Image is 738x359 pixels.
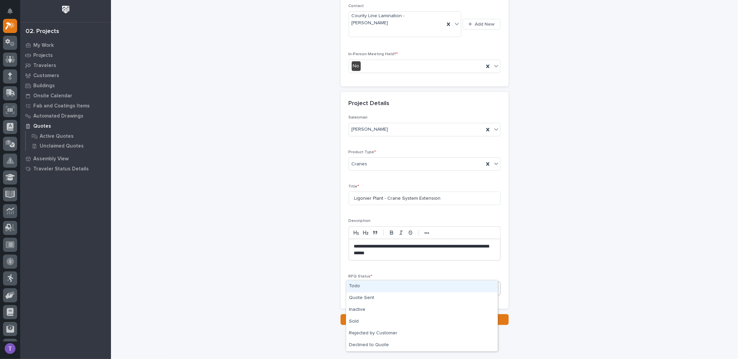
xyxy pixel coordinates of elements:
p: Travelers [33,63,56,69]
button: ••• [422,229,432,237]
p: Traveler Status Details [33,166,89,172]
p: Buildings [33,83,55,89]
span: In-Person Meeting Held? [349,52,398,56]
a: My Work [20,40,111,50]
p: Active Quotes [40,133,74,139]
p: Projects [33,53,53,59]
p: Fab and Coatings Items [33,103,90,109]
p: Assembly View [33,156,69,162]
a: Travelers [20,60,111,70]
div: 02. Projects [26,28,59,35]
div: No [352,61,361,71]
p: Onsite Calendar [33,93,72,99]
div: Declined to Quote [346,339,498,351]
div: Inactive [346,304,498,316]
p: Automated Drawings [33,113,83,119]
span: County Line Lamination - [PERSON_NAME] [352,12,442,27]
span: Product Type [349,150,376,154]
p: My Work [33,42,54,48]
div: Quote Sent [346,292,498,304]
span: Add New [475,21,495,27]
a: Unclaimed Quotes [26,141,111,151]
a: Quotes [20,121,111,131]
div: Todo [346,281,498,292]
span: Salesman [349,116,368,120]
span: Description [349,219,371,223]
strong: ••• [424,230,429,236]
a: Traveler Status Details [20,164,111,174]
a: Automated Drawings [20,111,111,121]
div: Rejected by Customer [346,328,498,339]
a: Onsite Calendar [20,91,111,101]
button: Add New [463,19,500,30]
a: Buildings [20,80,111,91]
button: users-avatar [3,341,17,356]
a: Active Quotes [26,131,111,141]
span: Title [349,185,359,189]
p: Unclaimed Quotes [40,143,84,149]
div: Notifications [8,8,17,19]
img: Workspace Logo [60,3,72,16]
span: Cranes [352,161,367,168]
p: Customers [33,73,59,79]
a: Assembly View [20,154,111,164]
a: Customers [20,70,111,80]
span: Contact [349,4,364,8]
button: Save [341,314,509,325]
button: Notifications [3,4,17,18]
span: RFQ Status [349,274,373,279]
p: Quotes [33,123,51,129]
a: Projects [20,50,111,60]
h2: Project Details [349,100,390,107]
a: Fab and Coatings Items [20,101,111,111]
div: Sold [346,316,498,328]
span: [PERSON_NAME] [352,126,388,133]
